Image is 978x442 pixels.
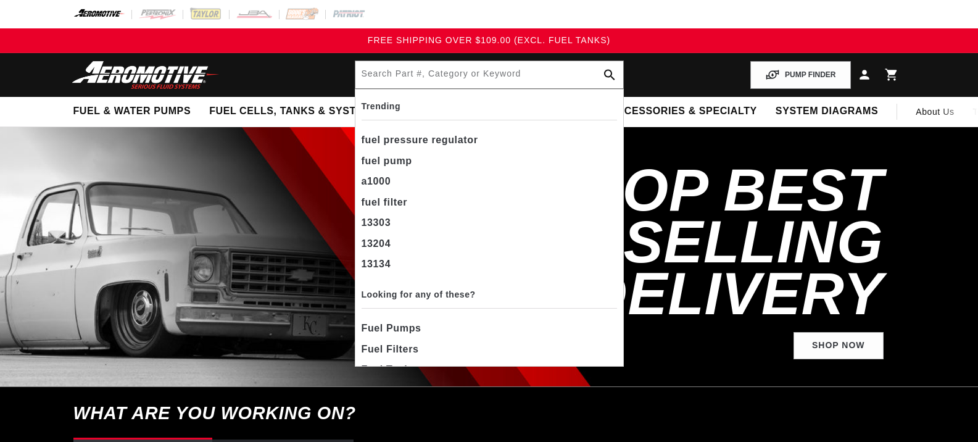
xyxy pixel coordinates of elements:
span: FREE SHIPPING OVER $109.00 (EXCL. FUEL TANKS) [368,35,610,45]
div: 13303 [362,212,617,233]
summary: Fuel & Water Pumps [64,97,201,126]
button: search button [596,61,623,88]
summary: Accessories & Specialty [600,97,766,126]
a: Shop Now [794,332,884,360]
div: 13134 [362,254,617,275]
div: fuel pump [362,151,617,172]
span: Fuel Filters [362,341,419,358]
input: Search by Part Number, Category or Keyword [355,61,623,88]
div: fuel pressure regulator [362,130,617,151]
span: Fuel & Water Pumps [73,105,191,118]
span: Fuel Tanks [362,361,416,378]
span: Fuel Pumps [362,320,421,337]
h6: What are you working on? [43,387,936,440]
b: Trending [362,101,401,111]
b: Looking for any of these? [362,290,476,299]
h2: SHOP BEST SELLING FUEL DELIVERY [356,164,884,320]
span: Fuel Cells, Tanks & Systems [209,105,378,118]
summary: Fuel Cells, Tanks & Systems [200,97,387,126]
div: fuel filter [362,192,617,213]
div: a1000 [362,171,617,192]
summary: System Diagrams [766,97,887,126]
span: Accessories & Specialty [610,105,757,118]
span: System Diagrams [776,105,878,118]
div: 13204 [362,233,617,254]
button: PUMP FINDER [750,61,850,89]
img: Aeromotive [68,60,223,90]
span: About Us [916,107,954,117]
a: About Us [906,97,963,127]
